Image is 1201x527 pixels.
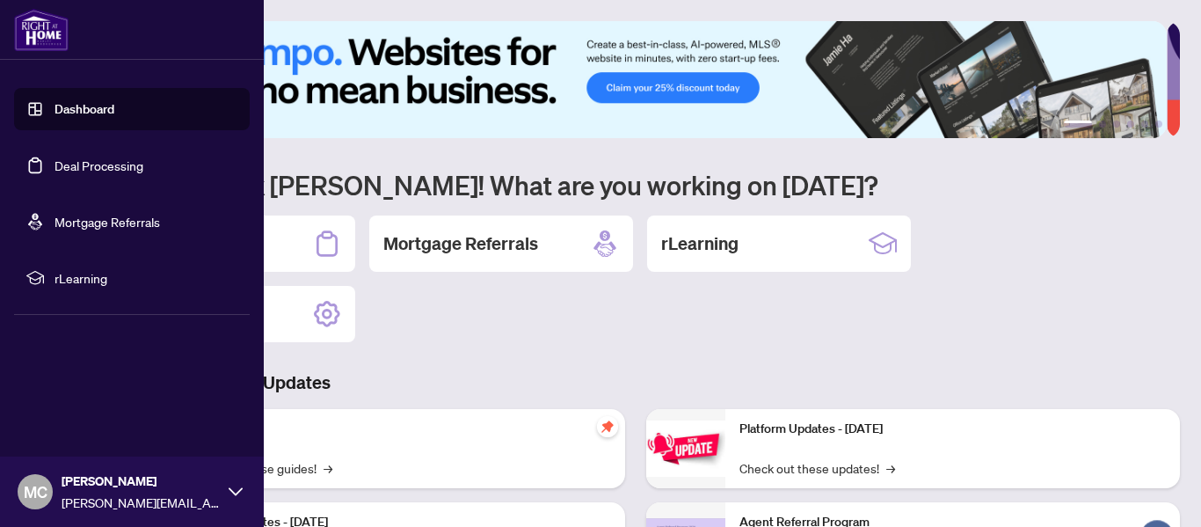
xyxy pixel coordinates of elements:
h2: rLearning [661,231,739,256]
p: Self-Help [185,420,611,439]
span: [PERSON_NAME] [62,472,220,491]
button: 5 [1141,121,1148,128]
a: Deal Processing [55,157,143,173]
button: 4 [1127,121,1134,128]
a: Check out these updates!→ [739,458,895,478]
button: 1 [1064,121,1092,128]
p: Platform Updates - [DATE] [739,420,1166,439]
a: Dashboard [55,101,114,117]
button: 3 [1113,121,1120,128]
h3: Brokerage & Industry Updates [91,370,1180,395]
span: MC [24,479,47,504]
a: Mortgage Referrals [55,214,160,230]
span: → [886,458,895,478]
span: → [324,458,332,478]
img: Platform Updates - June 23, 2025 [646,421,725,476]
h2: Mortgage Referrals [383,231,538,256]
img: Slide 0 [91,21,1167,138]
span: pushpin [597,416,618,437]
h1: Welcome back [PERSON_NAME]! What are you working on [DATE]? [91,168,1180,201]
img: logo [14,9,69,51]
button: 2 [1099,121,1106,128]
span: rLearning [55,268,237,288]
span: [PERSON_NAME][EMAIL_ADDRESS][DOMAIN_NAME] [62,493,220,512]
button: Open asap [1131,465,1183,518]
button: 6 [1155,121,1162,128]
